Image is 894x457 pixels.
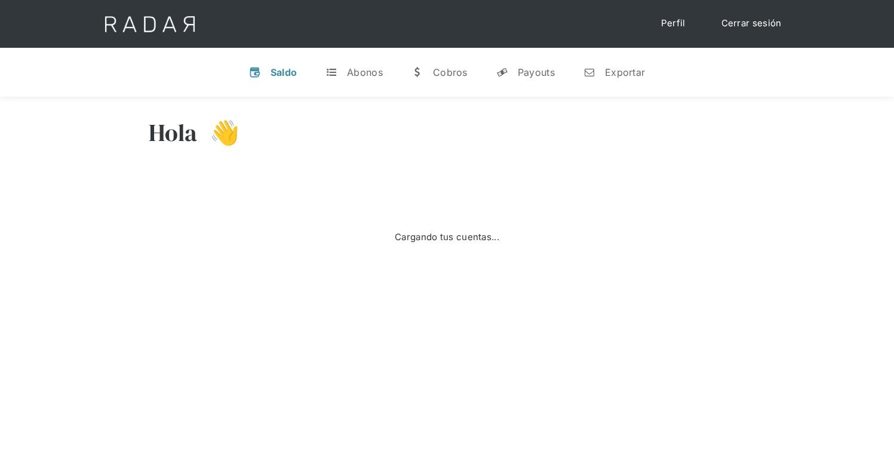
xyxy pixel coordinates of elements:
[395,231,499,244] div: Cargando tus cuentas...
[433,66,468,78] div: Cobros
[411,66,423,78] div: w
[496,66,508,78] div: y
[347,66,383,78] div: Abonos
[709,12,794,35] a: Cerrar sesión
[325,66,337,78] div: t
[518,66,555,78] div: Payouts
[583,66,595,78] div: n
[249,66,261,78] div: v
[605,66,645,78] div: Exportar
[198,118,239,148] h3: 👋
[271,66,297,78] div: Saldo
[149,118,198,148] h3: Hola
[649,12,698,35] a: Perfil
